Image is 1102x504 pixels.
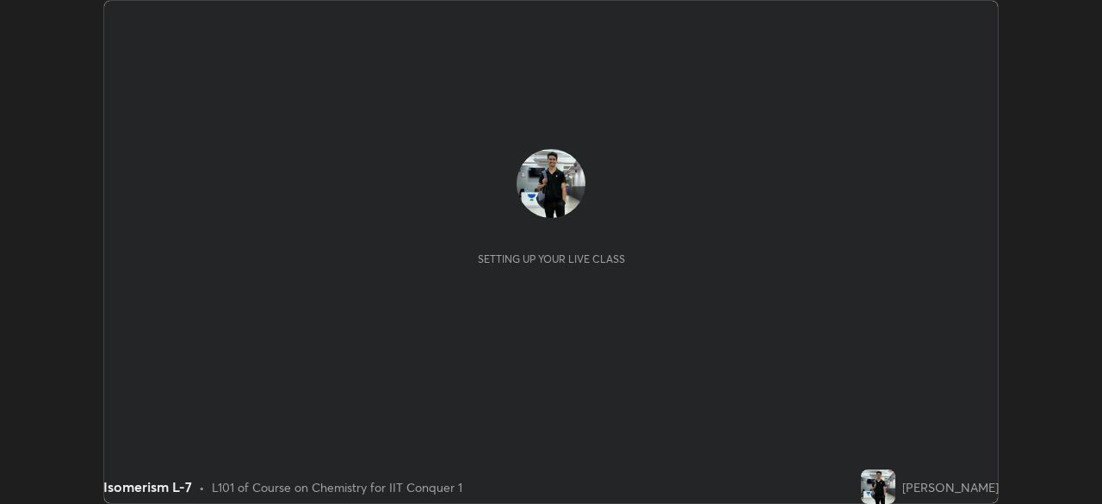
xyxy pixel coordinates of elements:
[103,476,192,497] div: Isomerism L-7
[212,478,462,496] div: L101 of Course on Chemistry for IIT Conquer 1
[478,252,625,265] div: Setting up your live class
[199,478,205,496] div: •
[902,478,999,496] div: [PERSON_NAME]
[517,149,585,218] img: c88684c4e92247ffae064e3b2ea73d87.jpg
[861,470,895,504] img: c88684c4e92247ffae064e3b2ea73d87.jpg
